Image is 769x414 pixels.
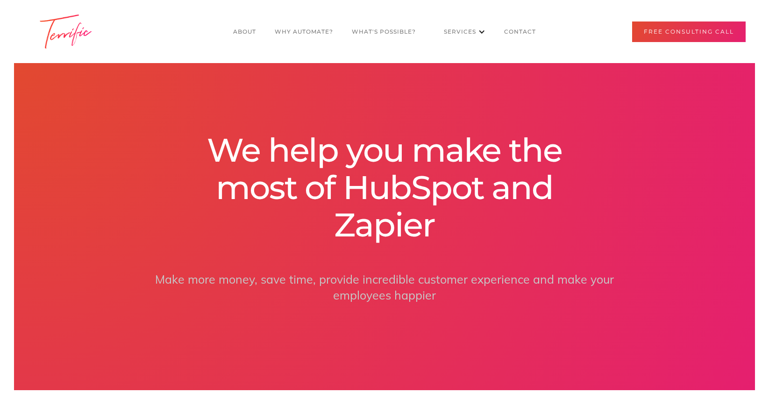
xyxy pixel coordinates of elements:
a: Why Automate? [265,23,342,41]
a: What's POssible? [342,23,425,41]
a: Free Consulting Call [632,21,746,42]
a: About [224,23,265,41]
div: Services [425,14,495,50]
div: Make more money, save time, provide incredible customer experience and make your employees happier [145,271,624,303]
img: Terrific Logo [23,14,107,49]
a: Services [434,23,476,41]
div: We help you make the most of HubSpot and Zapier [169,131,600,243]
div: Free Consulting Call [644,27,734,36]
a: CONTACT [495,23,545,41]
a: home [23,14,107,49]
